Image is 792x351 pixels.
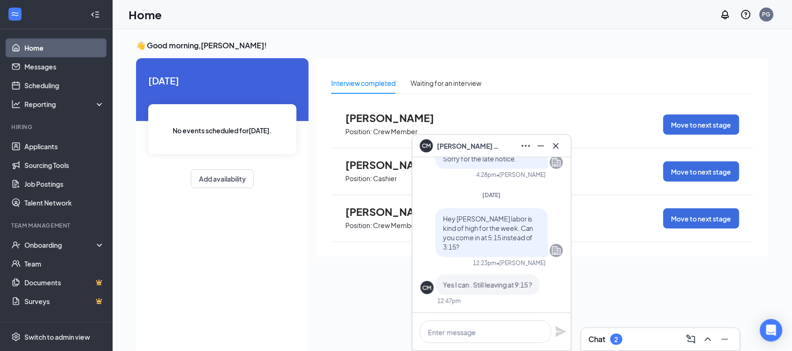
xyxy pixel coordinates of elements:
[720,9,731,20] svg: Notifications
[129,7,162,23] h1: Home
[443,281,532,289] span: Yes I can . Still leaving at 9:15 ?
[148,73,297,88] span: [DATE]
[685,334,697,345] svg: ComposeMessage
[520,140,532,152] svg: Ellipses
[740,9,752,20] svg: QuestionInfo
[719,334,731,345] svg: Minimize
[373,174,397,183] p: Cashier
[136,40,769,51] h3: 👋 Good morning, [PERSON_NAME] !
[760,319,783,342] div: Open Intercom Messenger
[533,138,548,153] button: Minimize
[762,10,771,18] div: PG
[443,214,533,251] span: Hey [PERSON_NAME] labor is kind of high for the week. Can you come in at 5:15 instead of 3:15?
[555,326,566,337] svg: Plane
[24,292,105,311] a: SurveysCrown
[24,137,105,156] a: Applicants
[496,259,546,267] span: • [PERSON_NAME]
[373,127,418,136] p: Crew Member
[496,171,546,179] span: • [PERSON_NAME]
[345,159,449,171] span: [PERSON_NAME]
[24,76,105,95] a: Scheduling
[345,127,372,136] p: Position:
[411,78,481,88] div: Waiting for an interview
[548,138,564,153] button: Cross
[173,125,272,136] span: No events scheduled for [DATE] .
[24,193,105,212] a: Talent Network
[476,171,496,179] div: 4:28pm
[551,157,562,168] svg: Company
[550,140,562,152] svg: Cross
[518,138,533,153] button: Ellipses
[24,57,105,76] a: Messages
[24,38,105,57] a: Home
[551,245,562,256] svg: Company
[24,156,105,175] a: Sourcing Tools
[437,297,461,305] div: 12:47pm
[684,332,699,347] button: ComposeMessage
[24,175,105,193] a: Job Postings
[11,221,103,229] div: Team Management
[663,161,739,182] button: Move to next stage
[535,140,547,152] svg: Minimize
[11,320,103,328] div: Payroll
[11,240,21,250] svg: UserCheck
[423,284,432,292] div: CM
[717,332,732,347] button: Minimize
[373,221,418,230] p: Crew Member
[701,332,716,347] button: ChevronUp
[24,332,90,342] div: Switch to admin view
[331,78,396,88] div: Interview completed
[24,254,105,273] a: Team
[11,332,21,342] svg: Settings
[437,141,503,151] span: [PERSON_NAME] Miles
[663,208,739,229] button: Move to next stage
[91,10,100,19] svg: Collapse
[473,259,496,267] div: 12:23pm
[11,123,103,131] div: Hiring
[24,273,105,292] a: DocumentsCrown
[24,99,105,109] div: Reporting
[345,221,372,230] p: Position:
[663,114,739,135] button: Move to next stage
[345,112,449,124] span: [PERSON_NAME]
[589,334,606,344] h3: Chat
[702,334,714,345] svg: ChevronUp
[345,206,449,218] span: [PERSON_NAME]
[11,99,21,109] svg: Analysis
[345,174,372,183] p: Position:
[483,191,501,198] span: [DATE]
[191,169,254,188] button: Add availability
[24,240,97,250] div: Onboarding
[10,9,20,19] svg: WorkstreamLogo
[615,336,618,343] div: 2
